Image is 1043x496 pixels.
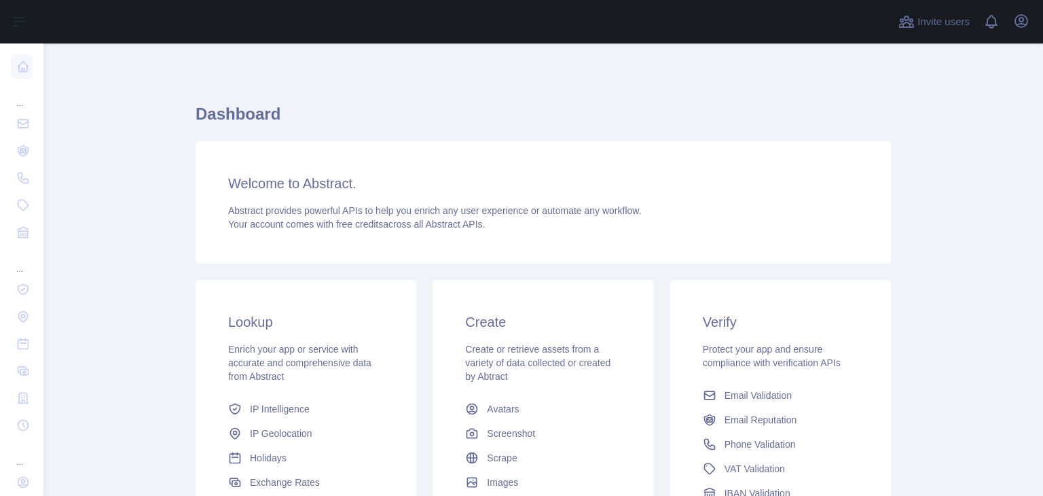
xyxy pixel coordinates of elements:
span: Create or retrieve assets from a variety of data collected or created by Abtract [465,344,610,382]
span: Images [487,476,518,489]
h3: Welcome to Abstract. [228,174,858,193]
div: ... [11,82,33,109]
a: Email Reputation [697,408,864,432]
span: free credits [336,219,383,230]
span: Abstract provides powerful APIs to help you enrich any user experience or automate any workflow. [228,205,642,216]
a: Phone Validation [697,432,864,457]
a: Exchange Rates [223,470,389,495]
span: Scrape [487,451,517,465]
a: Images [460,470,626,495]
span: Avatars [487,402,519,416]
button: Invite users [896,11,972,33]
span: VAT Validation [725,462,785,476]
a: IP Intelligence [223,397,389,421]
a: Scrape [460,446,626,470]
a: VAT Validation [697,457,864,481]
h1: Dashboard [196,103,891,136]
h3: Lookup [228,313,384,332]
a: Email Validation [697,383,864,408]
span: Invite users [917,14,970,30]
a: Holidays [223,446,389,470]
span: IP Intelligence [250,402,310,416]
span: Your account comes with across all Abstract APIs. [228,219,485,230]
span: Protect your app and ensure compliance with verification APIs [703,344,841,368]
span: Screenshot [487,427,535,440]
span: Email Reputation [725,413,797,427]
h3: Verify [703,313,858,332]
span: IP Geolocation [250,427,312,440]
h3: Create [465,313,621,332]
span: Enrich your app or service with accurate and comprehensive data from Abstract [228,344,371,382]
a: Avatars [460,397,626,421]
a: Screenshot [460,421,626,446]
span: Phone Validation [725,438,796,451]
span: Email Validation [725,389,792,402]
a: IP Geolocation [223,421,389,446]
span: Exchange Rates [250,476,320,489]
span: Holidays [250,451,287,465]
div: ... [11,440,33,467]
div: ... [11,247,33,274]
